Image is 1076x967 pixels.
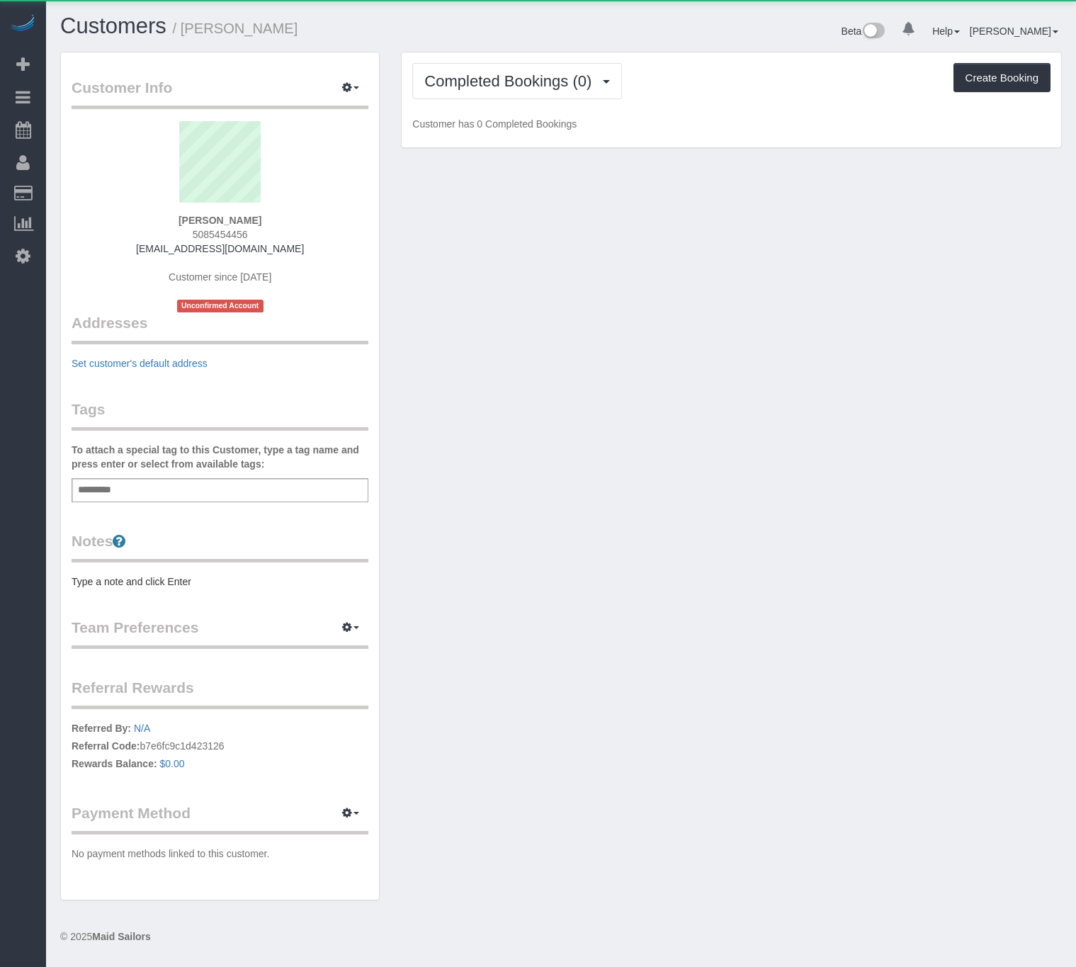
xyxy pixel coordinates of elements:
[177,300,264,312] span: Unconfirmed Account
[179,215,261,226] strong: [PERSON_NAME]
[72,531,368,562] legend: Notes
[136,243,304,254] a: [EMAIL_ADDRESS][DOMAIN_NAME]
[424,72,599,90] span: Completed Bookings (0)
[72,847,368,861] p: No payment methods linked to this customer.
[173,21,298,36] small: / [PERSON_NAME]
[72,677,368,709] legend: Referral Rewards
[72,803,368,835] legend: Payment Method
[72,721,131,735] label: Referred By:
[842,26,885,37] a: Beta
[160,758,185,769] a: $0.00
[60,929,1062,944] div: © 2025
[932,26,960,37] a: Help
[861,23,885,41] img: New interface
[72,575,368,589] pre: Type a note and click Enter
[92,931,150,942] strong: Maid Sailors
[72,443,368,471] label: To attach a special tag to this Customer, type a tag name and press enter or select from availabl...
[134,723,150,734] a: N/A
[169,271,271,283] span: Customer since [DATE]
[60,13,166,38] a: Customers
[412,117,1050,131] p: Customer has 0 Completed Bookings
[412,63,622,99] button: Completed Bookings (0)
[72,721,368,774] p: b7e6fc9c1d423126
[72,739,140,753] label: Referral Code:
[953,63,1050,93] button: Create Booking
[9,14,37,34] img: Automaid Logo
[193,229,248,240] span: 5085454456
[72,358,208,369] a: Set customer's default address
[72,399,368,431] legend: Tags
[72,757,157,771] label: Rewards Balance:
[72,77,368,109] legend: Customer Info
[72,617,368,649] legend: Team Preferences
[970,26,1058,37] a: [PERSON_NAME]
